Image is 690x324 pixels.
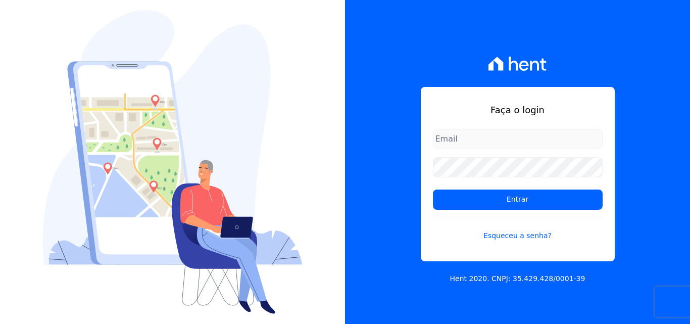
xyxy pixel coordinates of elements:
h1: Faça o login [433,103,603,117]
input: Entrar [433,190,603,210]
input: Email [433,129,603,149]
img: Login [43,10,303,314]
p: Hent 2020. CNPJ: 35.429.428/0001-39 [450,273,585,284]
a: Esqueceu a senha? [433,218,603,241]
